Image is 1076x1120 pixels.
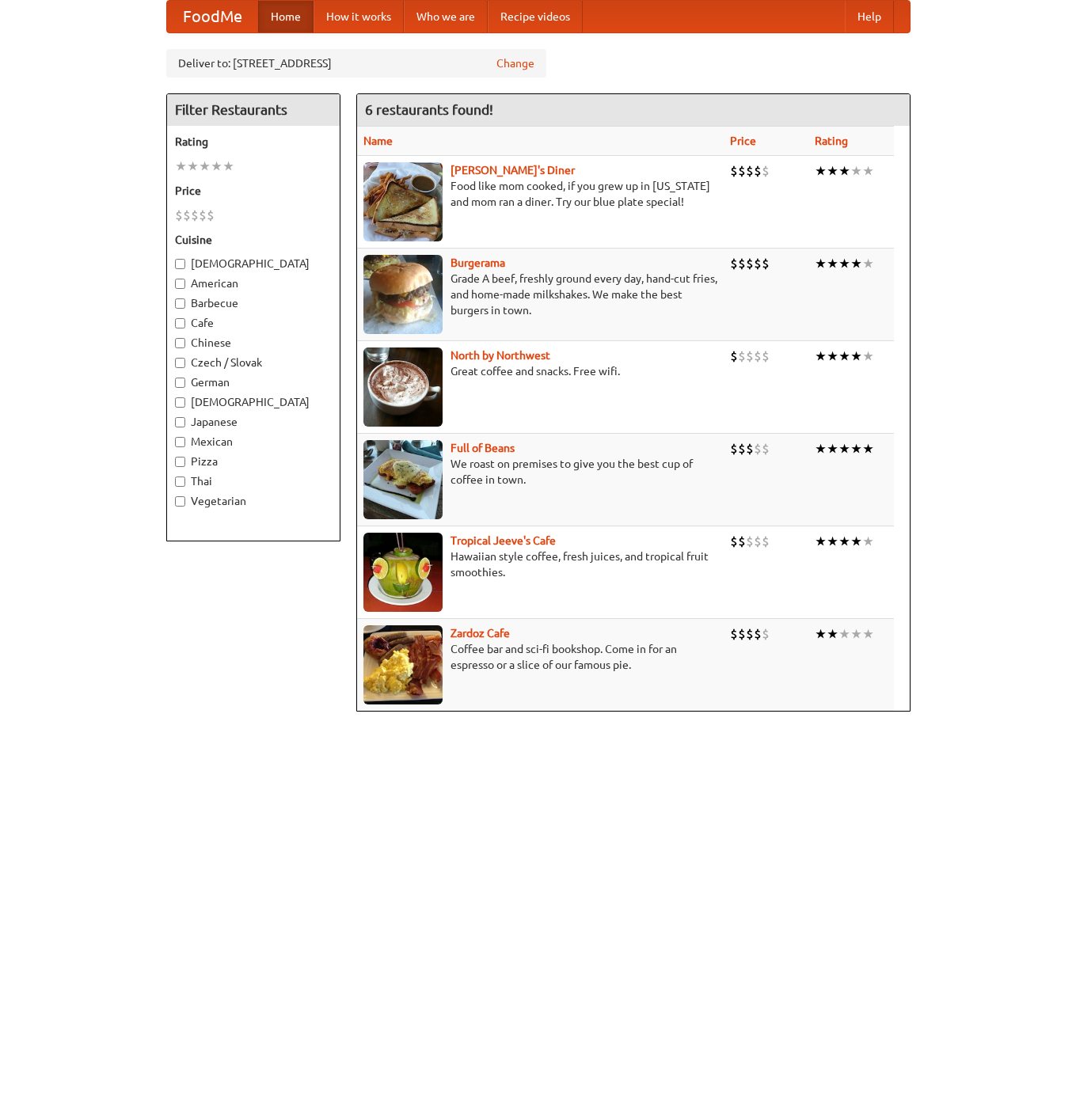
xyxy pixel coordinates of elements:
[754,347,762,365] li: $
[175,134,332,150] h5: Rating
[762,347,770,365] li: $
[175,295,332,311] label: Barbecue
[175,279,185,289] input: American
[862,255,874,272] li: ★
[363,255,443,334] img: burgerama.jpg
[191,207,199,224] li: $
[175,256,332,271] label: [DEMOGRAPHIC_DATA]
[738,255,746,272] li: $
[850,347,862,365] li: ★
[175,232,332,248] h5: Cuisine
[207,207,215,224] li: $
[754,162,762,180] li: $
[199,158,211,175] li: ★
[762,162,770,180] li: $
[827,255,838,272] li: ★
[815,533,827,550] li: ★
[175,394,332,410] label: [DEMOGRAPHIC_DATA]
[222,158,234,175] li: ★
[762,255,770,272] li: $
[746,255,754,272] li: $
[363,533,443,612] img: jeeves.jpg
[850,255,862,272] li: ★
[258,1,314,32] a: Home
[175,259,185,269] input: [DEMOGRAPHIC_DATA]
[754,625,762,643] li: $
[363,456,717,488] p: We roast on premises to give you the best cup of coffee in town.
[199,207,207,224] li: $
[175,207,183,224] li: $
[363,625,443,704] img: zardoz.jpg
[730,440,738,457] li: $
[754,533,762,550] li: $
[730,255,738,272] li: $
[363,162,443,241] img: sallys.jpg
[404,1,488,32] a: Who we are
[827,625,838,643] li: ★
[815,625,827,643] li: ★
[746,162,754,180] li: $
[175,414,332,430] label: Japanese
[175,457,185,467] input: Pizza
[175,355,332,370] label: Czech / Slovak
[850,162,862,180] li: ★
[762,625,770,643] li: $
[862,533,874,550] li: ★
[451,164,575,177] a: [PERSON_NAME]'s Diner
[738,625,746,643] li: $
[175,374,332,390] label: German
[451,627,510,640] a: Zardoz Cafe
[363,135,393,147] a: Name
[175,335,332,351] label: Chinese
[762,440,770,457] li: $
[187,158,199,175] li: ★
[166,49,546,78] div: Deliver to: [STREET_ADDRESS]
[746,347,754,365] li: $
[175,158,187,175] li: ★
[838,440,850,457] li: ★
[827,162,838,180] li: ★
[862,625,874,643] li: ★
[746,625,754,643] li: $
[167,1,258,32] a: FoodMe
[175,437,185,447] input: Mexican
[838,533,850,550] li: ★
[363,641,717,673] p: Coffee bar and sci-fi bookshop. Come in for an espresso or a slice of our famous pie.
[754,440,762,457] li: $
[815,347,827,365] li: ★
[314,1,404,32] a: How it works
[167,94,340,126] h4: Filter Restaurants
[175,496,185,507] input: Vegetarian
[175,298,185,309] input: Barbecue
[175,275,332,291] label: American
[363,440,443,519] img: beans.jpg
[838,255,850,272] li: ★
[175,476,185,487] input: Thai
[363,271,717,318] p: Grade A beef, freshly ground every day, hand-cut fries, and home-made milkshakes. We make the bes...
[815,135,848,147] a: Rating
[451,256,505,269] a: Burgerama
[175,318,185,328] input: Cafe
[838,625,850,643] li: ★
[838,162,850,180] li: ★
[451,349,550,362] b: North by Northwest
[827,440,838,457] li: ★
[815,255,827,272] li: ★
[815,440,827,457] li: ★
[365,102,493,117] ng-pluralize: 6 restaurants found!
[827,347,838,365] li: ★
[211,158,222,175] li: ★
[175,473,332,489] label: Thai
[175,378,185,388] input: German
[175,454,332,469] label: Pizza
[451,534,556,547] a: Tropical Jeeve's Cafe
[845,1,894,32] a: Help
[175,183,332,199] h5: Price
[850,625,862,643] li: ★
[746,440,754,457] li: $
[862,347,874,365] li: ★
[175,434,332,450] label: Mexican
[850,440,862,457] li: ★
